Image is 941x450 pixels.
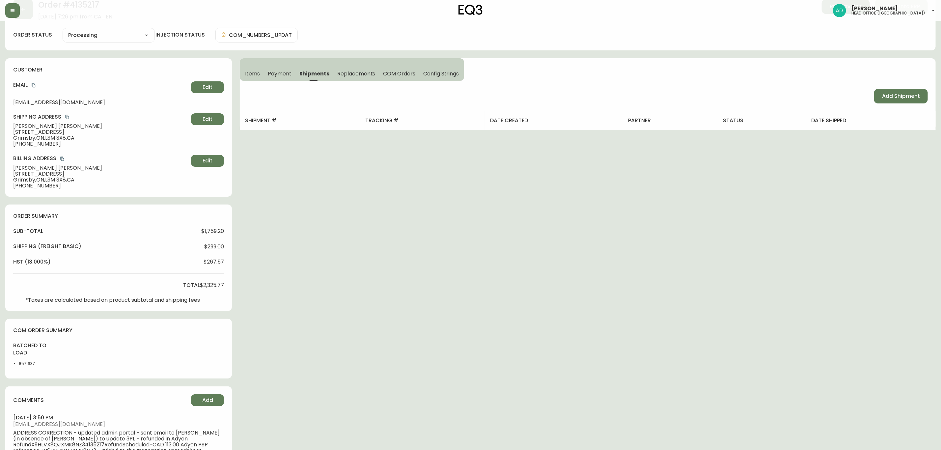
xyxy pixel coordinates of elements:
h4: com order summary [13,327,224,334]
h4: date shipped [812,117,931,124]
h4: total [183,282,200,289]
h4: injection status [155,31,205,39]
span: $267.57 [204,259,224,265]
button: copy [64,114,70,120]
span: [PERSON_NAME] [PERSON_NAME] [13,165,188,171]
button: Add Shipment [874,89,928,103]
span: [EMAIL_ADDRESS][DOMAIN_NAME] [13,421,224,427]
span: $2,325.77 [200,282,224,288]
label: order status [13,31,52,39]
button: copy [30,82,37,89]
span: [STREET_ADDRESS] [13,171,188,177]
span: Config Strings [423,70,459,77]
span: Add Shipment [882,93,920,100]
p: *Taxes are calculated based on product subtotal and shipping fees [25,297,200,303]
span: COM Orders [383,70,416,77]
button: Edit [191,113,224,125]
h5: head office ([GEOGRAPHIC_DATA]) [851,11,925,15]
span: Edit [203,84,212,91]
h4: customer [13,66,224,73]
img: d8effa94dd6239b168051e3e8076aa0c [833,4,846,17]
h4: status [723,117,801,124]
h4: order summary [13,212,224,220]
span: Payment [268,70,291,77]
span: [PHONE_NUMBER] [13,183,188,189]
h4: date created [490,117,618,124]
button: copy [59,155,66,162]
h4: [DATE] 3:50 pm [13,414,224,421]
span: [STREET_ADDRESS] [13,129,188,135]
span: Grimsby , ON , L3M 3X8 , CA [13,135,188,141]
h4: tracking # [365,117,480,124]
img: logo [458,5,483,15]
h4: Email [13,81,188,89]
span: [PERSON_NAME] [851,6,898,11]
h4: Shipping ( Freight Basic ) [13,243,81,250]
span: Shipments [299,70,330,77]
h4: hst (13.000%) [13,258,51,266]
span: Items [245,70,260,77]
span: [EMAIL_ADDRESS][DOMAIN_NAME] [13,99,188,105]
h4: sub-total [13,228,43,235]
h4: partner [628,117,713,124]
span: Replacements [337,70,375,77]
span: $1,759.20 [201,228,224,234]
button: Add [191,394,224,406]
h4: Shipping Address [13,113,188,121]
button: Edit [191,81,224,93]
span: Edit [203,157,212,164]
span: Grimsby , ON , L3M 3X8 , CA [13,177,188,183]
span: [PERSON_NAME] [PERSON_NAME] [13,123,188,129]
span: Add [202,397,213,404]
h4: batched to load [13,342,49,357]
h4: shipment # [245,117,355,124]
button: Edit [191,155,224,167]
span: Edit [203,116,212,123]
span: $299.00 [204,244,224,250]
h4: Billing Address [13,155,188,162]
span: [PHONE_NUMBER] [13,141,188,147]
li: 8571637 [19,361,49,367]
h4: comments [13,397,44,404]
